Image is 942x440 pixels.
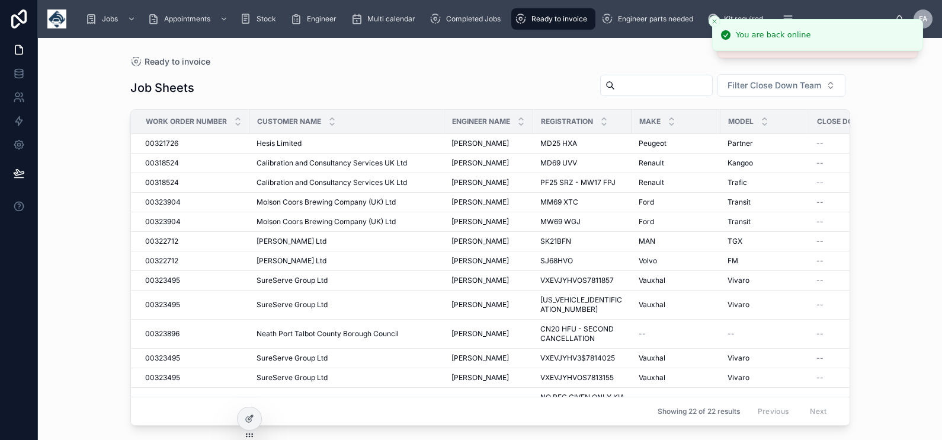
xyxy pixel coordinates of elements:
[145,300,242,310] a: 00323495
[257,197,396,207] span: Molson Coors Brewing Company (UK) Ltd
[451,139,526,148] a: [PERSON_NAME]
[728,276,749,285] span: Vivaro
[257,178,407,187] span: Calibration and Consultancy Services UK Ltd
[257,158,437,168] a: Calibration and Consultancy Services UK Ltd
[540,217,581,227] span: MW69 WGJ
[451,217,526,227] a: [PERSON_NAME]
[257,139,437,148] a: Hesis Limited
[540,295,624,314] a: [US_VEHICLE_IDENTIFICATION_NUMBER]
[728,197,751,207] span: Transit
[257,117,321,126] span: Customer Name
[728,217,802,227] a: Transit
[540,393,624,412] span: NO REG GIVEN ONLY KIA EV 9 - CANCELLATION
[145,217,242,227] a: 00323904
[451,329,526,339] a: [PERSON_NAME]
[816,300,824,310] span: --
[728,237,742,246] span: TGX
[816,353,824,363] span: --
[145,276,242,285] a: 00323495
[639,237,655,246] span: MAN
[451,276,509,285] span: [PERSON_NAME]
[145,329,180,339] span: 00323896
[816,276,903,285] a: --
[728,353,802,363] a: Vivaro
[451,217,509,227] span: [PERSON_NAME]
[451,197,526,207] a: [PERSON_NAME]
[816,178,824,187] span: --
[639,237,713,246] a: MAN
[144,8,234,30] a: Appointments
[257,139,302,148] span: Hesis Limited
[446,14,501,24] span: Completed Jobs
[257,237,326,246] span: [PERSON_NAME] Ltd
[451,197,509,207] span: [PERSON_NAME]
[257,300,328,310] span: SureServe Group Ltd
[257,373,437,382] a: SureServe Group Ltd
[540,373,614,382] span: VXEVJYHVOS7813155
[639,353,713,363] a: Vauxhal
[639,329,646,339] span: --
[451,158,509,168] span: [PERSON_NAME]
[816,237,824,246] span: --
[257,14,276,24] span: Stock
[639,300,713,310] a: Vauxhal
[257,276,437,285] a: SureServe Group Ltd
[639,300,665,310] span: Vauxhal
[145,217,181,227] span: 00323904
[728,79,821,91] span: Filter Close Down Team
[451,276,526,285] a: [PERSON_NAME]
[540,353,624,363] a: VXEVJYHV3$7814025
[257,329,437,339] a: Neath Port Talbot County Borough Council
[145,256,242,266] a: 00322712
[540,324,624,343] a: CN20 HFU - SECOND CANCELLATION
[47,9,66,28] img: App logo
[257,373,328,382] span: SureServe Group Ltd
[816,373,903,382] a: --
[511,8,595,30] a: Ready to invoice
[540,256,624,266] a: SJ68HVO
[816,329,824,339] span: --
[257,197,437,207] a: Molson Coors Brewing Company (UK) Ltd
[816,256,903,266] a: --
[639,158,664,168] span: Renault
[728,373,749,382] span: Vivaro
[736,29,810,41] div: You are back online
[307,14,337,24] span: Engineer
[728,300,749,310] span: Vivaro
[728,178,747,187] span: Trafic
[257,329,399,339] span: Neath Port Talbot County Borough Council
[451,353,509,363] span: [PERSON_NAME]
[816,217,824,227] span: --
[257,178,437,187] a: Calibration and Consultancy Services UK Ltd
[451,237,509,246] span: [PERSON_NAME]
[816,353,903,363] a: --
[540,276,614,285] span: VXEVJYHVOS7811857
[639,117,661,126] span: Make
[257,217,396,227] span: Molson Coors Brewing Company (UK) Ltd
[639,276,713,285] a: Vauxhal
[817,117,888,126] span: Close Down Team
[540,178,616,187] span: PF25 SRZ - MW17 FPJ
[367,14,415,24] span: Multi calendar
[816,158,824,168] span: --
[540,373,624,382] a: VXEVJYHVOS7813155
[639,256,657,266] span: Volvo
[451,329,509,339] span: [PERSON_NAME]
[540,217,624,227] a: MW69 WGJ
[451,300,509,310] span: [PERSON_NAME]
[658,407,740,416] span: Showing 22 of 22 results
[102,14,118,24] span: Jobs
[728,329,802,339] a: --
[164,14,210,24] span: Appointments
[257,353,328,363] span: SureServe Group Ltd
[639,197,713,207] a: Ford
[717,74,845,97] button: Select Button
[257,158,407,168] span: Calibration and Consultancy Services UK Ltd
[709,15,720,27] button: Close toast
[618,14,693,24] span: Engineer parts needed
[347,8,424,30] a: Multi calendar
[531,14,587,24] span: Ready to invoice
[76,6,895,32] div: scrollable content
